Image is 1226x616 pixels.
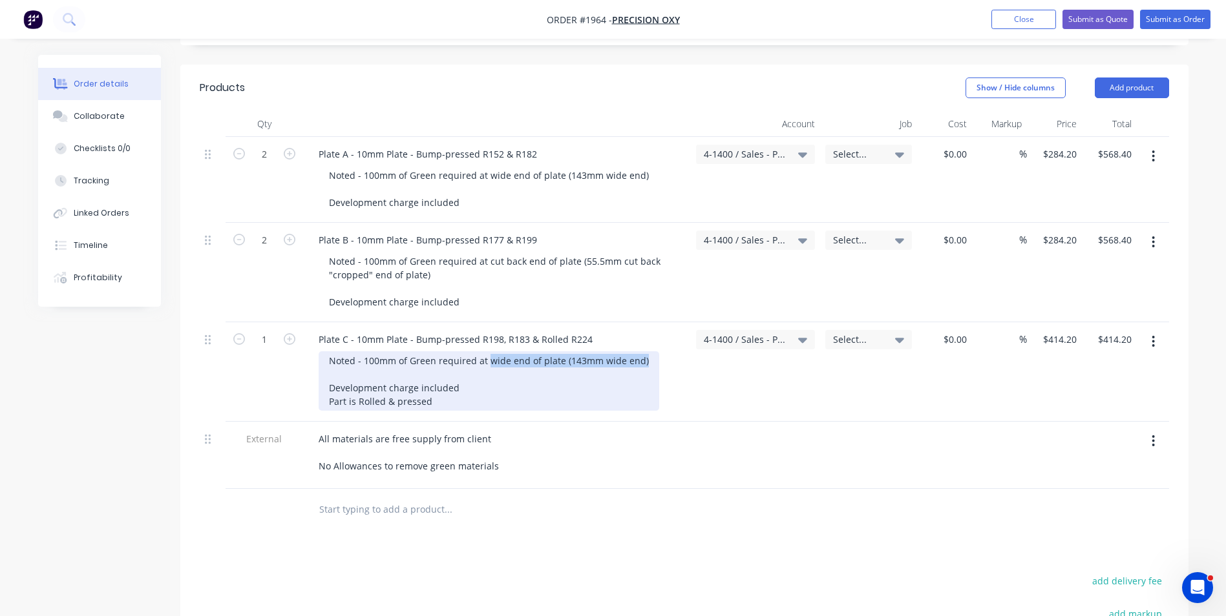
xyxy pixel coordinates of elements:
[308,231,547,249] div: Plate B - 10mm Plate - Bump-pressed R177 & R199
[1019,147,1027,161] span: %
[1019,332,1027,347] span: %
[38,100,161,132] button: Collaborate
[1082,111,1137,137] div: Total
[833,233,882,247] span: Select...
[38,262,161,294] button: Profitability
[1019,232,1027,247] span: %
[38,68,161,100] button: Order details
[319,351,659,411] div: Noted - 100mm of Green required at wide end of plate (143mm wide end) Development charge included...
[74,272,122,283] div: Profitability
[74,240,108,251] div: Timeline
[308,429,509,475] div: All materials are free supply from client No Allowances to remove green materials
[691,111,820,137] div: Account
[74,175,109,187] div: Tracking
[74,78,129,90] div: Order details
[547,14,612,26] span: Order #1964 -
[991,10,1056,29] button: Close
[917,111,972,137] div: Cost
[38,229,161,262] button: Timeline
[704,147,785,161] span: 4-1400 / Sales - Pressing
[231,432,298,446] span: External
[74,110,125,122] div: Collaborate
[23,10,43,29] img: Factory
[74,143,131,154] div: Checklists 0/0
[319,497,577,522] input: Start typing to add a product...
[1095,77,1169,98] button: Add product
[200,80,245,96] div: Products
[833,333,882,346] span: Select...
[1140,10,1210,29] button: Submit as Order
[1027,111,1082,137] div: Price
[704,333,785,346] span: 4-1400 / Sales - Pressing
[319,252,686,311] div: Noted - 100mm of Green required at cut back end of plate (55.5mm cut back "cropped" end of plate)...
[226,111,303,137] div: Qty
[38,165,161,197] button: Tracking
[38,197,161,229] button: Linked Orders
[704,233,785,247] span: 4-1400 / Sales - Pressing
[308,145,547,163] div: Plate A - 10mm Plate - Bump-pressed R152 & R182
[612,14,680,26] a: Precision Oxy
[972,111,1027,137] div: Markup
[833,147,882,161] span: Select...
[1062,10,1134,29] button: Submit as Quote
[319,166,659,212] div: Noted - 100mm of Green required at wide end of plate (143mm wide end) Development charge included
[74,207,129,219] div: Linked Orders
[966,77,1066,98] button: Show / Hide columns
[820,111,917,137] div: Job
[308,330,603,349] div: Plate C - 10mm Plate - Bump-pressed R198, R183 & Rolled R224
[1086,572,1169,590] button: add delivery fee
[38,132,161,165] button: Checklists 0/0
[1182,572,1213,603] iframe: Intercom live chat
